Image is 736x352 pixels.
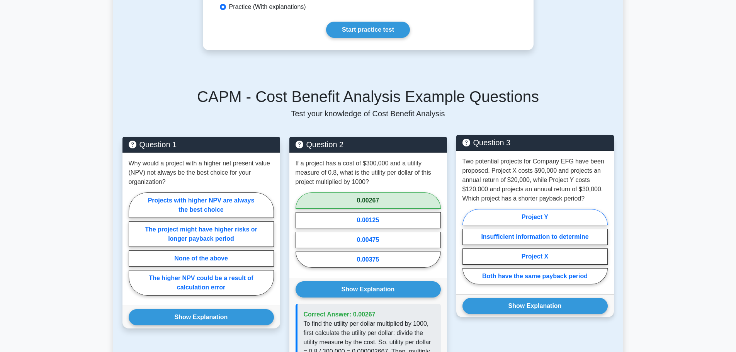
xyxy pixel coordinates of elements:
p: Why would a project with a higher net present value (NPV) not always be the best choice for your ... [129,159,274,187]
h5: Question 1 [129,140,274,149]
label: Practice (With explanations) [229,2,306,12]
p: If a project has a cost of $300,000 and a utility measure of 0.8, what is the utility per dollar ... [296,159,441,187]
label: Both have the same payback period [462,268,608,284]
label: 0.00125 [296,212,441,228]
button: Show Explanation [129,309,274,325]
label: 0.00375 [296,252,441,268]
label: Projects with higher NPV are always the best choice [129,192,274,218]
button: Show Explanation [296,281,441,298]
h5: CAPM - Cost Benefit Analysis Example Questions [122,87,614,106]
p: Two potential projects for Company EFG have been proposed. Project X costs $90,000 and projects a... [462,157,608,203]
label: Project Y [462,209,608,225]
label: Project X [462,248,608,265]
label: The project might have higher risks or longer payback period [129,221,274,247]
label: None of the above [129,250,274,267]
p: Test your knowledge of Cost Benefit Analysis [122,109,614,118]
label: 0.00475 [296,232,441,248]
button: Show Explanation [462,298,608,314]
label: The higher NPV could be a result of calculation error [129,270,274,296]
label: 0.00267 [296,192,441,209]
h5: Question 3 [462,138,608,147]
label: Insufficient information to determine [462,229,608,245]
h5: Question 2 [296,140,441,149]
span: Correct Answer: 0.00267 [304,311,376,318]
a: Start practice test [326,22,410,38]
